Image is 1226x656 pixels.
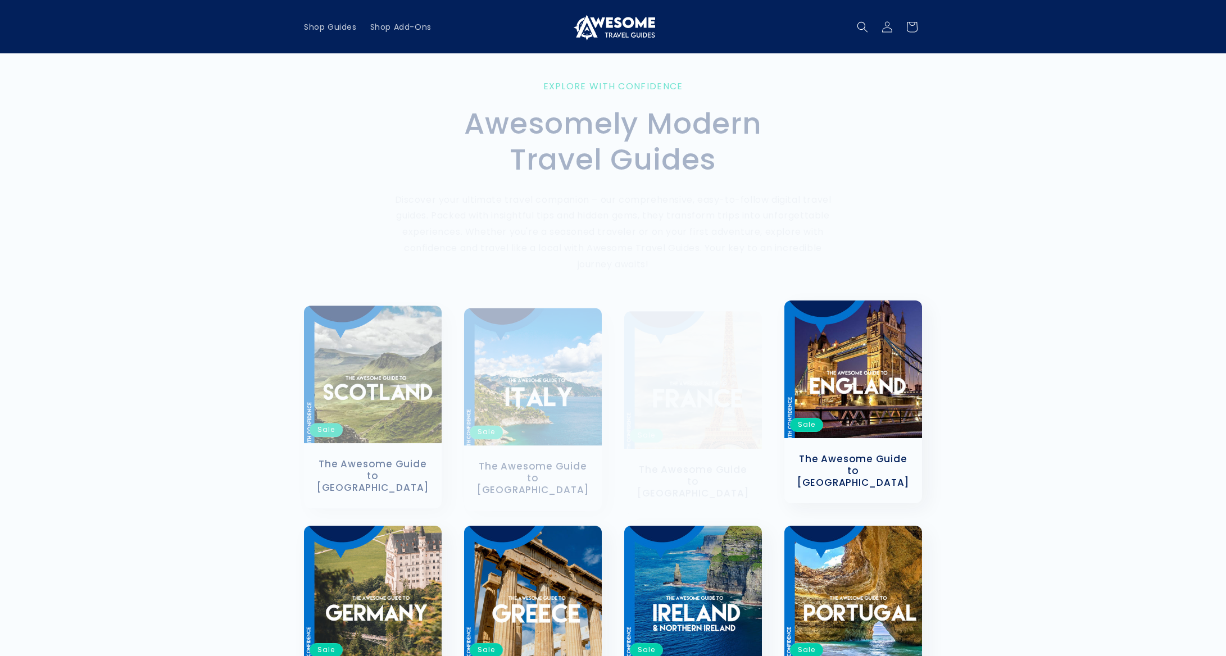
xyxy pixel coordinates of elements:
span: Shop Add-Ons [370,22,432,32]
a: The Awesome Guide to [GEOGRAPHIC_DATA] [635,453,751,488]
p: Discover your ultimate travel companion – our comprehensive, easy-to-follow digital travel guides... [394,181,832,262]
a: Awesome Travel Guides [567,9,660,44]
a: The Awesome Guide to [GEOGRAPHIC_DATA] [796,453,911,488]
a: The Awesome Guide to [GEOGRAPHIC_DATA] [475,453,591,488]
summary: Search [850,15,875,39]
img: Awesome Travel Guides [571,13,655,40]
p: Explore with Confidence [394,76,832,86]
a: Shop Add-Ons [364,15,438,39]
a: The Awesome Guide to [GEOGRAPHIC_DATA] [315,453,430,488]
a: Shop Guides [297,15,364,39]
h2: Awesomely Modern Travel Guides [394,98,832,170]
span: Shop Guides [304,22,357,32]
